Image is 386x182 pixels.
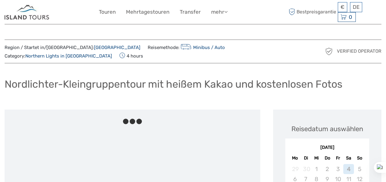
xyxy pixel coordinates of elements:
a: Mehrtagestouren [126,8,169,16]
a: [GEOGRAPHIC_DATA] [94,45,140,50]
span: Reisemethode: [148,43,225,51]
a: Northern Lights in [GEOGRAPHIC_DATA] [25,53,112,59]
span: 4 hours [119,51,143,60]
div: Mo [290,154,300,162]
div: Fr [333,154,343,162]
div: Not available Sonntag, 5. Oktober 2025 [354,164,365,174]
div: Not available Donnerstag, 2. Oktober 2025 [322,164,333,174]
div: Di [301,154,311,162]
div: Not available Samstag, 4. Oktober 2025 [343,164,354,174]
span: Region / Startet in/[GEOGRAPHIC_DATA]: [5,44,140,51]
div: Not available Mittwoch, 1. Oktober 2025 [311,164,322,174]
a: Transfer [180,8,201,16]
div: Sa [343,154,354,162]
div: Not available Montag, 29. September 2025 [290,164,300,174]
img: verified_operator_grey_128.png [324,47,334,56]
span: € [341,4,345,10]
div: Mi [311,154,322,162]
a: Touren [99,8,116,16]
span: Bestpreisgarantie [287,7,336,17]
div: Not available Freitag, 3. Oktober 2025 [333,164,343,174]
div: DE [350,2,362,12]
span: Verified Operator [337,48,381,54]
img: Iceland ProTravel [5,5,50,19]
a: Minibus / Auto [179,45,225,50]
span: 0 [348,14,353,20]
div: So [354,154,365,162]
h1: Nordlichter-Kleingruppentour mit heißem Kakao und kostenlosen Fotos [5,78,342,90]
span: Category: [5,53,112,59]
div: Reisedatum auswählen [291,124,363,134]
div: Do [322,154,333,162]
div: Not available Dienstag, 30. September 2025 [301,164,311,174]
a: mehr [211,8,228,16]
div: [DATE] [285,145,369,151]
